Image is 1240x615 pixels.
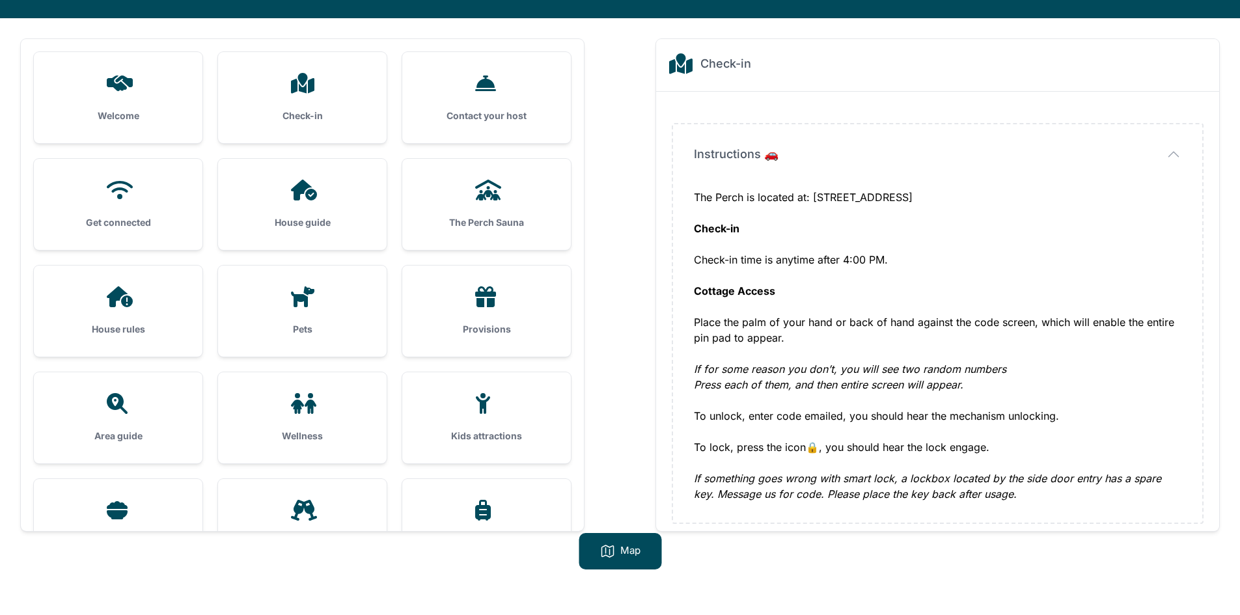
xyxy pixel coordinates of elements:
a: Kids attractions [402,372,571,463]
h3: House rules [55,323,182,336]
h2: Check-in [700,55,751,73]
h3: Welcome [55,109,182,122]
p: Map [620,543,641,559]
h3: Wellness [239,430,366,443]
h3: Get connected [55,216,182,229]
a: House rules [34,266,202,357]
button: Instructions 🚗 [694,145,1181,163]
a: Check-out [402,479,571,570]
a: Contact your host [402,52,571,143]
h3: Area guide [55,430,182,443]
span: Instructions 🚗 [694,145,778,163]
a: House guide [218,159,387,250]
a: Get connected [34,159,202,250]
h3: Contact your host [423,109,550,122]
em: If something goes wrong with smart lock, a lockbox located by the side door entry has a spare key... [694,472,1161,500]
strong: Cottage Access [694,284,775,297]
h3: Kids attractions [423,430,550,443]
a: Welcome [34,52,202,143]
a: The Perch Sauna [402,159,571,250]
div: The Perch is located at: [STREET_ADDRESS] Check-in time is anytime after 4:00 PM. Place the palm ... [694,189,1181,502]
h3: Provisions [423,323,550,336]
h3: Pets [239,323,366,336]
h3: House guide [239,216,366,229]
a: Pets [218,266,387,357]
h3: The Perch Sauna [423,216,550,229]
a: Places to eat [34,479,202,570]
em: If for some reason you don’t, you will see two random numbers Press each of them, and then entire... [694,362,1006,391]
a: Check-in [218,52,387,143]
a: Wellness [218,372,387,463]
a: Area guide [34,372,202,463]
a: Provisions [402,266,571,357]
strong: Check-in [694,222,739,235]
a: Wineries & Breweries [218,479,387,570]
h3: Check-in [239,109,366,122]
